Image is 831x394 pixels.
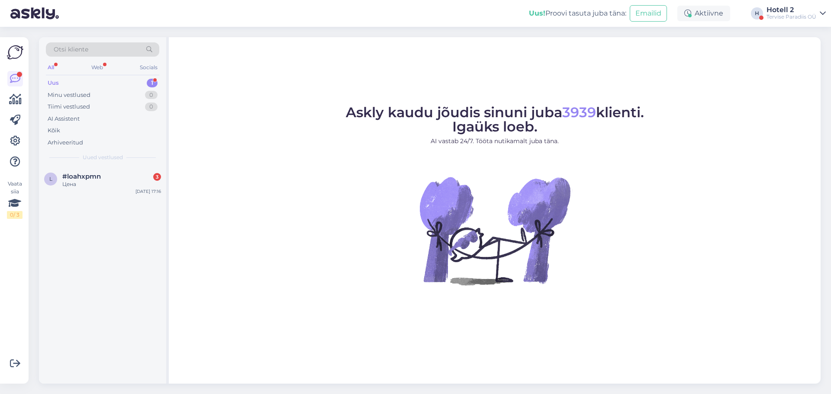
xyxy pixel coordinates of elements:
[529,8,626,19] div: Proovi tasuta juba täna:
[562,104,596,121] span: 3939
[54,45,88,54] span: Otsi kliente
[62,173,101,180] span: #loahxpmn
[62,180,161,188] div: Цена
[48,126,60,135] div: Kõik
[7,44,23,61] img: Askly Logo
[48,115,80,123] div: AI Assistent
[138,62,159,73] div: Socials
[677,6,730,21] div: Aktiivne
[7,211,23,219] div: 0 / 3
[48,103,90,111] div: Tiimi vestlused
[7,180,23,219] div: Vaata siia
[346,104,644,135] span: Askly kaudu jõudis sinuni juba klienti. Igaüks loeb.
[135,188,161,195] div: [DATE] 17:16
[767,13,816,20] div: Tervise Paradiis OÜ
[46,62,56,73] div: All
[767,6,826,20] a: Hotell 2Tervise Paradiis OÜ
[417,153,573,308] img: No Chat active
[630,5,667,22] button: Emailid
[48,79,59,87] div: Uus
[767,6,816,13] div: Hotell 2
[153,173,161,181] div: 3
[346,137,644,146] p: AI vastab 24/7. Tööta nutikamalt juba täna.
[48,91,90,99] div: Minu vestlused
[145,103,158,111] div: 0
[90,62,105,73] div: Web
[48,138,83,147] div: Arhiveeritud
[529,9,545,17] b: Uus!
[147,79,158,87] div: 1
[49,176,52,182] span: l
[145,91,158,99] div: 0
[751,7,763,19] div: H
[83,154,123,161] span: Uued vestlused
